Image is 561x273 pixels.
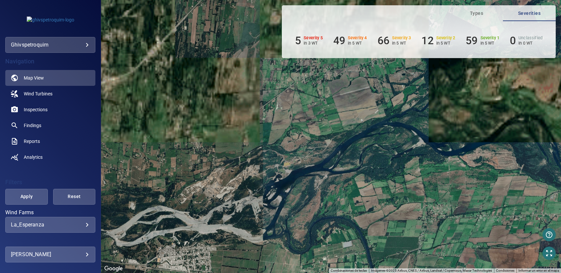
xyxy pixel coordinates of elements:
a: Informar un error en el mapa [518,269,559,272]
a: Condiciones (se abre en una nueva pestaña) [496,269,514,272]
li: Severity 4 [333,34,367,47]
a: inspections noActive [5,102,95,118]
li: Severity 5 [295,34,323,47]
a: reports noActive [5,133,95,149]
h6: 5 [295,34,301,47]
a: map active [5,70,95,86]
div: [PERSON_NAME] [11,249,90,260]
h6: 49 [333,34,345,47]
h4: Filters [5,179,95,186]
div: ghivspetroquim [5,37,95,53]
a: analytics noActive [5,149,95,165]
div: La_Esperanza [11,222,90,228]
p: in 0 WT [518,41,543,46]
span: Wind Turbines [24,90,52,97]
span: Apply [14,192,39,201]
h6: 66 [378,34,389,47]
span: Inspections [24,106,48,113]
h6: 0 [510,34,516,47]
p: in 5 WT [436,41,455,46]
h4: Navigation [5,58,95,65]
p: in 5 WT [392,41,411,46]
li: Severity 2 [421,34,455,47]
a: windturbines noActive [5,86,95,102]
div: Wind Farms [5,217,95,233]
span: Findings [24,122,41,129]
span: Analytics [24,154,43,160]
p: in 5 WT [348,41,367,46]
p: in 3 WT [304,41,323,46]
h6: Severity 3 [392,36,411,40]
span: Reset [61,192,87,201]
h6: Severity 5 [304,36,323,40]
button: Reset [53,189,95,205]
h6: Severity 1 [480,36,500,40]
li: Severity 3 [378,34,411,47]
p: in 5 WT [480,41,500,46]
a: findings noActive [5,118,95,133]
label: Wind Farms [5,210,95,215]
span: Map View [24,75,44,81]
button: Combinaciones de teclas [331,268,367,273]
span: Types [454,9,499,17]
h6: 12 [421,34,433,47]
h6: Severity 4 [348,36,367,40]
div: ghivspetroquim [11,40,90,50]
a: Abrir esta área en Google Maps (se abre en una ventana nueva) [103,264,124,273]
img: Google [103,264,124,273]
h6: Severity 2 [436,36,455,40]
h6: Unclassified [518,36,543,40]
span: Severities [507,9,552,17]
span: Imágenes ©2025 Airbus, CNES / Airbus, Landsat / Copernicus, Maxar Technologies [371,269,492,272]
img: ghivspetroquim-logo [27,17,74,23]
button: Apply [5,189,48,205]
span: Reports [24,138,40,145]
li: Severity Unclassified [510,34,543,47]
h6: 59 [466,34,478,47]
